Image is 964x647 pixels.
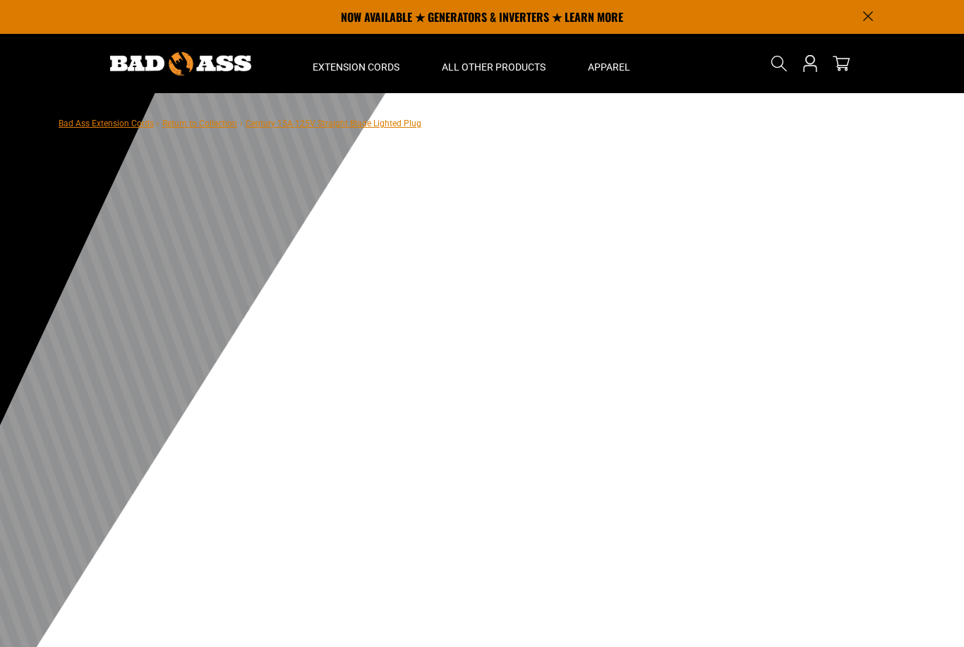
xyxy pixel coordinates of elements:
span: All Other Products [442,61,546,73]
span: › [240,119,243,128]
summary: All Other Products [421,34,567,93]
summary: Apparel [567,34,651,93]
nav: breadcrumbs [59,114,421,131]
span: › [157,119,159,128]
a: Bad Ass Extension Cords [59,119,154,128]
img: Bad Ass Extension Cords [110,52,251,75]
span: Extension Cords [313,61,399,73]
a: Return to Collection [162,119,237,128]
span: Century 15A-125V Straight Blade Lighted Plug [246,119,421,128]
span: Apparel [588,61,630,73]
summary: Search [768,52,790,75]
summary: Extension Cords [291,34,421,93]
